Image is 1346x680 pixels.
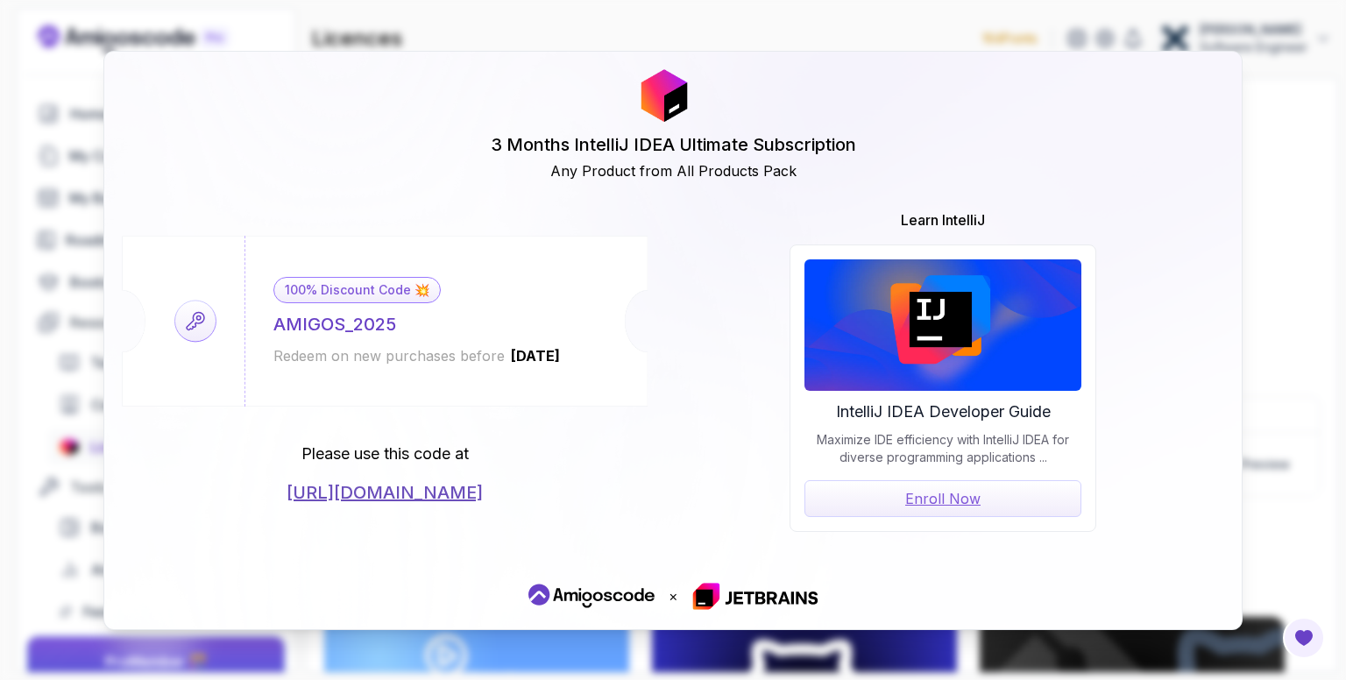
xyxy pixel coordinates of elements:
a: [URL][DOMAIN_NAME] [287,480,483,505]
p: × [669,585,678,606]
div: Redeem on new purchases before [273,345,562,366]
img: JetBrains Logo [638,69,691,122]
h2: Any Product from All Products Pack [550,160,797,181]
button: Open Feedback Button [1283,617,1325,659]
span: [DATE] [509,347,562,365]
div: 100% Discount Code 💥 [273,277,441,303]
h1: 3 Months IntelliJ IDEA Ultimate Subscription [491,132,856,157]
img: JetBrains Logo [804,259,1081,391]
p: Maximize IDE efficiency with IntelliJ IDEA for diverse programming applications ... [804,431,1081,466]
h1: Learn IntelliJ [790,209,1096,230]
a: Enroll Now [804,480,1081,517]
p: Please use this code at [301,442,469,466]
h2: IntelliJ IDEA Developer Guide [804,400,1081,424]
div: AMIGOS_2025 [273,312,396,336]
